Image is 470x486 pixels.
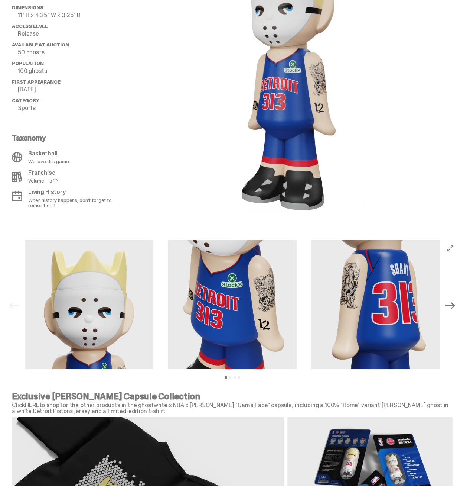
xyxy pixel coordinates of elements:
p: Exclusive [PERSON_NAME] Capsule Collection [12,392,453,401]
p: Franchise [28,170,58,176]
p: [DATE] [18,87,122,93]
a: HERE [25,401,39,409]
p: 11" H x 4.25" W x 3.25" D [18,12,122,18]
img: Copy%20of%20Eminem_NBA_400_3.png [311,240,440,369]
p: We love this game. [28,159,70,164]
p: Living History [28,189,118,195]
p: Click to shop for the other products in the ghostwrite x NBA x [PERSON_NAME] "Game Face" capsule,... [12,402,453,414]
button: View full-screen [446,244,455,253]
button: Next [442,297,458,314]
p: 100 ghosts [18,68,122,74]
button: View slide 4 [238,376,240,379]
img: Copy%20of%20Eminem_NBA_400_2.png [168,240,297,369]
span: Available at Auction [12,42,69,48]
span: Category [12,97,39,104]
p: Basketball [28,151,70,157]
img: Copy%20of%20Eminem_NBA_400_1.png [25,240,153,369]
p: 50 ghosts [18,49,122,55]
button: View slide 3 [234,376,236,379]
span: Dimensions [12,4,43,11]
p: Sports [18,105,122,111]
p: When history happens, don't forget to remember it [28,197,118,208]
button: View slide 1 [225,376,227,379]
span: Access Level [12,23,48,29]
span: Population [12,60,43,67]
span: First Appearance [12,79,60,85]
p: Taxonomy [12,134,118,142]
button: View slide 2 [229,376,231,379]
p: Volume _ of ? [28,178,58,183]
p: Release [18,31,122,37]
